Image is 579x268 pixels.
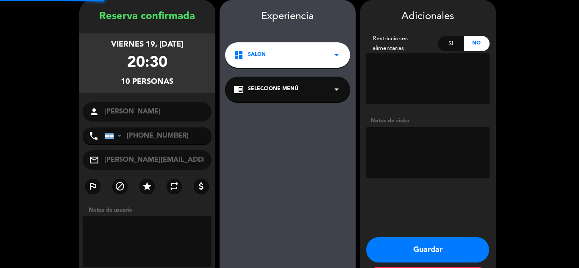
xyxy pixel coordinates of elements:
div: Reserva confirmada [79,8,215,25]
div: Notas de visita [366,116,490,125]
span: Salon [248,51,266,59]
div: Restricciones alimentarias [366,34,438,53]
div: No [464,36,490,51]
div: Experiencia [220,8,356,25]
i: star [142,181,152,191]
div: Si [438,36,464,51]
span: Seleccione Menú [248,85,298,94]
i: person [89,107,99,117]
div: Argentina: +54 [105,128,125,144]
button: Guardar [366,237,489,262]
i: arrow_drop_down [331,50,342,60]
div: 10 personas [121,76,173,88]
div: 20:30 [127,51,167,76]
i: arrow_drop_down [331,84,342,94]
div: Notas de usuario [84,206,215,215]
div: viernes 19, [DATE] [111,39,183,51]
div: Adicionales [366,8,490,25]
i: mail_outline [89,155,99,165]
i: phone [89,131,99,141]
i: block [115,181,125,191]
i: chrome_reader_mode [234,84,244,94]
i: attach_money [196,181,206,191]
i: outlined_flag [88,181,98,191]
i: dashboard [234,50,244,60]
i: repeat [169,181,179,191]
